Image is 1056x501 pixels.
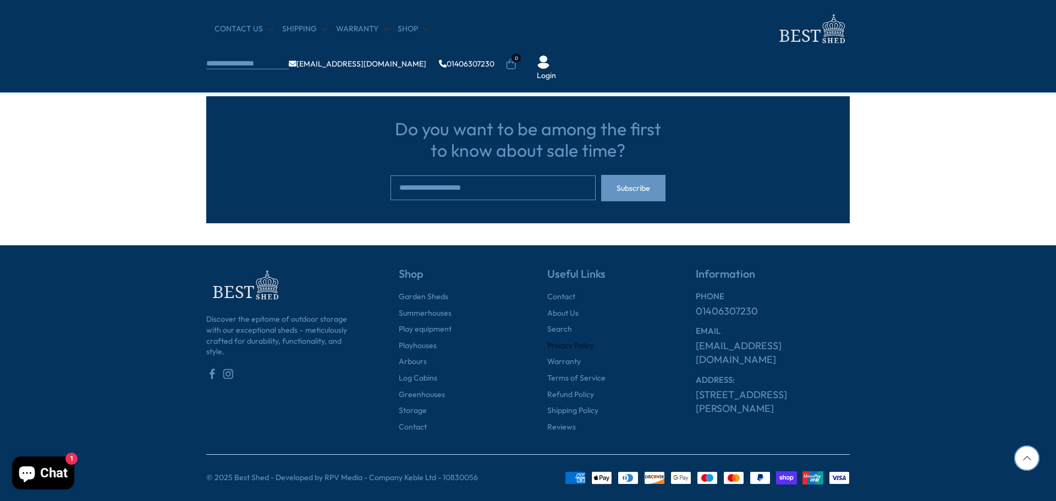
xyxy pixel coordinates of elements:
a: [STREET_ADDRESS][PERSON_NAME] [696,388,850,415]
a: Shop [398,24,429,35]
a: [EMAIL_ADDRESS][DOMAIN_NAME] [289,60,426,68]
a: Greenhouses [399,389,445,400]
a: Privacy Policy [547,340,594,351]
span: 0 [512,53,521,63]
img: User Icon [537,56,550,69]
h3: Do you want to be among the first to know about sale time? [391,118,665,161]
span: Subscribe [617,184,650,192]
img: footer-logo [206,267,283,303]
a: Shipping [282,24,328,35]
a: Warranty [336,24,389,35]
a: Terms of Service [547,373,606,384]
a: Playhouses [399,340,437,351]
a: Login [537,70,556,81]
img: logo [773,11,850,47]
a: [EMAIL_ADDRESS][DOMAIN_NAME] [696,339,850,366]
a: Shipping Policy [547,405,598,416]
a: 01406307230 [696,304,758,318]
a: Reviews [547,422,576,433]
inbox-online-store-chat: Shopify online store chat [9,456,78,492]
h5: Information [696,267,850,291]
p: Discover the epitome of outdoor storage with our exceptional sheds – meticulously crafted for dur... [206,314,360,368]
a: CONTACT US [215,24,274,35]
a: 0 [505,59,516,70]
h6: PHONE [696,291,850,301]
a: Arbours [399,356,427,367]
a: Contact [399,422,427,433]
h6: EMAIL [696,326,850,336]
a: Storage [399,405,427,416]
a: Garden Sheds [399,291,448,302]
h6: ADDRESS: [696,375,850,385]
a: Refund Policy [547,389,594,400]
a: Contact [547,291,575,302]
a: Warranty [547,356,581,367]
a: Log Cabins [399,373,437,384]
a: Summerhouses [399,308,452,319]
a: Play equipment [399,324,452,335]
a: 01406307230 [439,60,494,68]
button: Subscribe [601,175,665,201]
p: © 2025 Best Shed - Developed by RPV Media - Company Keble Ltd - 10830056 [206,472,478,483]
a: Search [547,324,572,335]
h5: Shop [399,267,509,291]
a: About Us [547,308,579,319]
h5: Useful Links [547,267,657,291]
